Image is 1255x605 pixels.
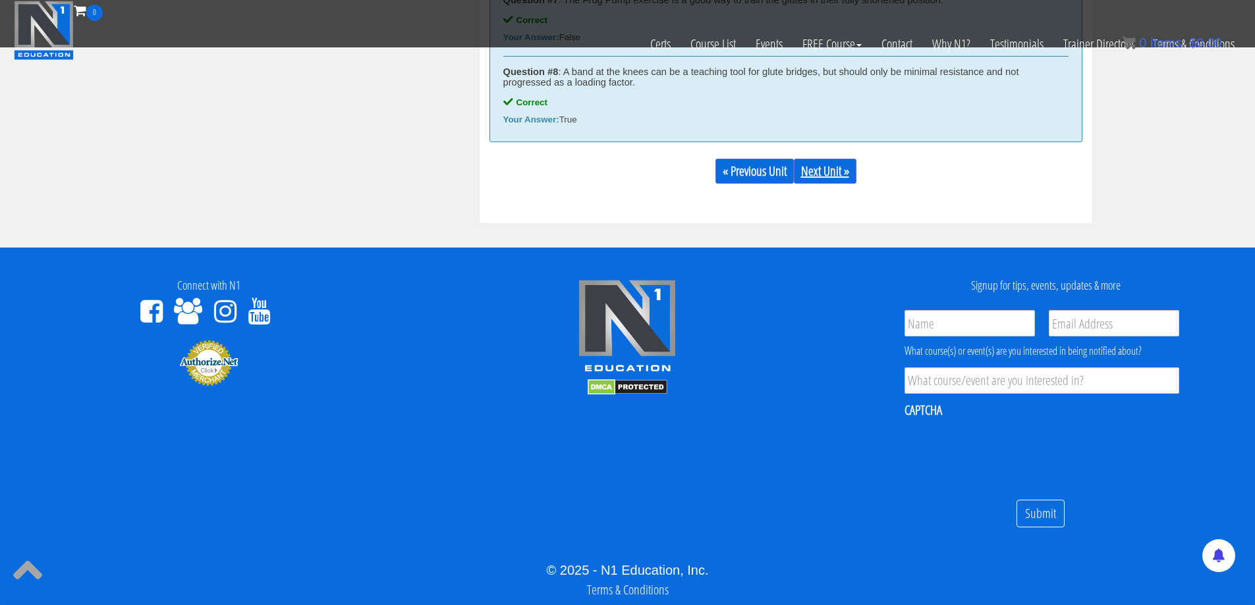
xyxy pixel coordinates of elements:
[1150,36,1185,50] span: items:
[86,5,103,21] span: 0
[578,279,677,377] img: n1-edu-logo
[847,279,1245,292] h4: Signup for tips, events, updates & more
[74,1,103,19] a: 0
[503,97,1069,108] div: Correct
[905,343,1179,359] div: What course(s) or event(s) are you interested in being notified about?
[503,66,559,77] strong: Question #8
[1123,36,1136,49] img: icon11.png
[681,21,746,67] a: Course List
[503,115,1069,125] div: True
[905,310,1035,336] input: Name
[715,159,794,184] a: « Previous Unit
[10,560,1245,580] div: © 2025 - N1 Education, Inc.
[503,115,559,124] b: Your Answer:
[794,159,856,184] a: Next Unit »
[14,1,74,60] img: n1-education
[1143,21,1244,67] a: Terms & Conditions
[10,279,408,292] h4: Connect with N1
[793,21,872,67] a: FREE Course
[588,379,667,395] img: DMCA.com Protection Status
[1049,310,1179,336] input: Email Address
[905,427,1105,479] iframe: reCAPTCHA
[746,21,793,67] a: Events
[1017,500,1065,528] input: Submit
[1123,36,1222,50] a: 0 items: $0.00
[1139,36,1146,50] span: 0
[179,339,238,386] img: Authorize.Net Merchant - Click to Verify
[1053,21,1143,67] a: Trainer Directory
[1189,36,1196,50] span: $
[905,402,942,419] label: CAPTCHA
[922,21,980,67] a: Why N1?
[640,21,681,67] a: Certs
[503,66,1069,88] div: : A band at the knees can be a teaching tool for glute bridges, but should only be minimal resist...
[905,367,1179,394] input: What course/event are you interested in?
[980,21,1053,67] a: Testimonials
[1189,36,1222,50] bdi: 0.00
[872,21,922,67] a: Contact
[587,581,669,598] a: Terms & Conditions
